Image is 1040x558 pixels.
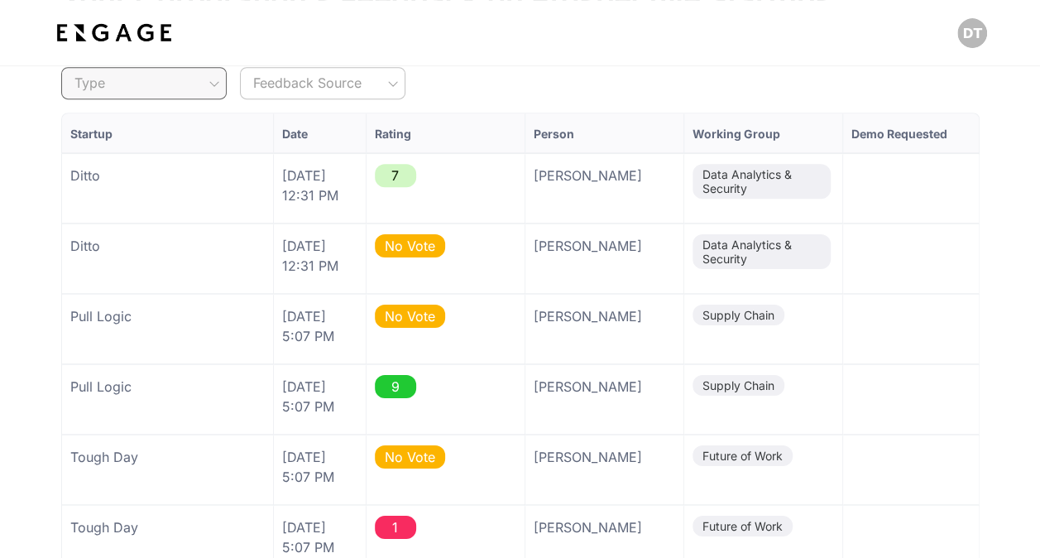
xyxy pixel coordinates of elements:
[534,236,675,256] div: Max Hyldebrandt
[282,306,357,346] div: 7/28/2025, 5:07 PM
[70,447,265,467] div: Tough Day
[391,167,399,184] span: 7
[702,167,792,195] span: Data Analytics & Security
[70,125,265,142] div: Startup
[851,125,993,142] div: Demo Requested
[240,67,405,99] div: Feedback Source
[385,308,435,325] span: No Vote
[702,238,792,266] span: Data Analytics & Security
[282,166,357,205] div: 8/5/2025, 12:31 PM
[534,377,675,397] div: David Torres
[282,125,357,142] div: Date
[70,306,265,326] div: Pull Logic
[693,125,834,142] div: Working Group
[702,449,783,463] span: Future of Work
[282,517,357,557] div: 7/28/2025, 5:07 PM
[534,306,675,326] div: Max Hyldebrandt
[70,517,265,537] div: Tough Day
[702,519,783,533] span: Future of Work
[392,519,398,536] span: 1
[70,236,265,256] div: Ditto
[282,447,357,487] div: 7/28/2025, 5:07 PM
[702,308,774,322] span: Supply Chain
[70,166,265,185] div: Ditto
[534,166,675,185] div: David Torres
[53,18,175,48] img: bdf1fb74-1727-4ba0-a5bd-bc74ae9fc70b.jpeg
[385,449,435,465] span: No Vote
[534,447,675,467] div: David Torres
[702,378,774,392] span: Supply Chain
[70,377,265,397] div: Pull Logic
[391,378,400,395] span: 9
[957,18,987,48] img: Profile picture of David Torres
[534,517,675,537] div: Max Hyldebrandt
[957,18,987,48] button: Open profile menu
[534,125,675,142] div: Person
[282,236,357,276] div: 8/5/2025, 12:31 PM
[385,238,435,254] span: No Vote
[61,67,227,99] div: Type
[375,125,516,142] div: Rating
[282,377,357,416] div: 7/28/2025, 5:07 PM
